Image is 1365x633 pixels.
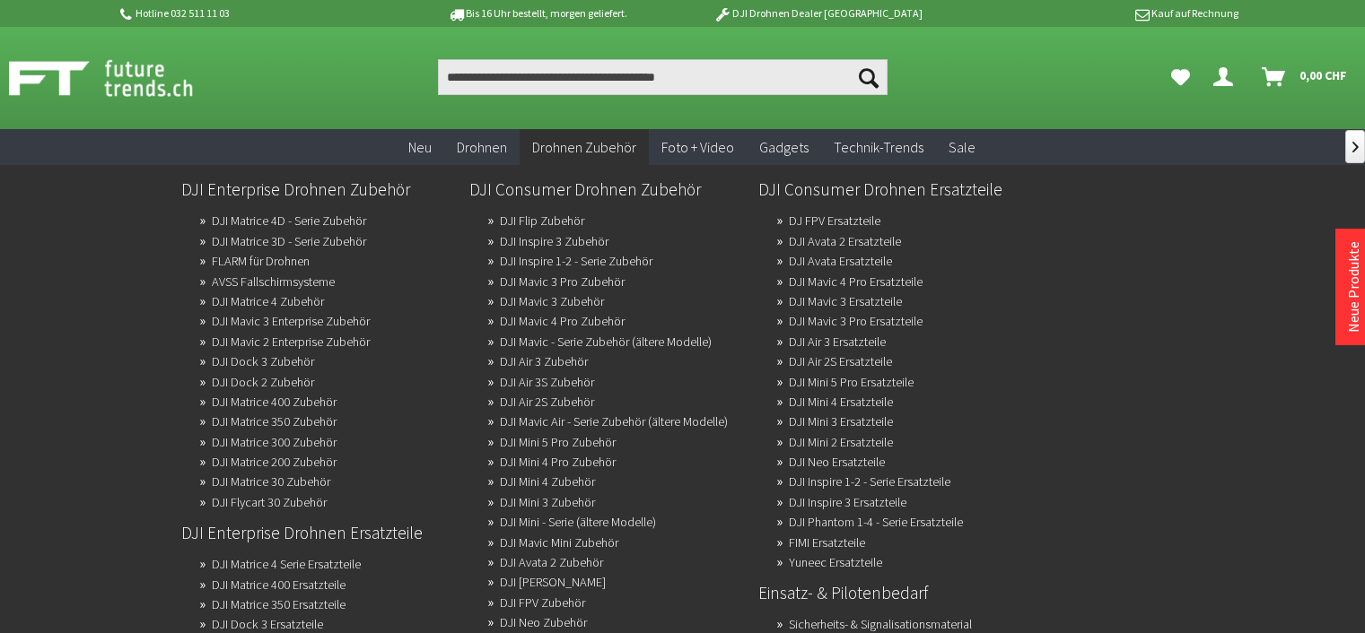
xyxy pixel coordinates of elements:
a: DJI Phantom 1-4 - Serie Ersatzteile [789,509,963,534]
p: DJI Drohnen Dealer [GEOGRAPHIC_DATA] [678,3,958,24]
a: Drohnen [444,129,520,166]
a: Dein Konto [1206,59,1247,95]
a: DJI Matrice 200 Zubehör [212,449,337,474]
a: DJI Mini 5 Pro Zubehör [500,429,616,455]
a: DJI Dock 2 Zubehör [212,369,314,395]
a: DJI Mavic 3 Ersatzteile [789,289,902,314]
p: Bis 16 Uhr bestellt, morgen geliefert. [398,3,678,24]
a: DJI Matrice 300 Zubehör [212,429,337,455]
span: Neu [408,138,432,156]
a: DJI Avata 2 Ersatzteile [789,229,901,254]
a: AVSS Fallschirmsysteme [212,269,335,294]
a: Warenkorb [1255,59,1356,95]
a: DJI Mini 2 Ersatzteile [789,429,893,455]
a: DJI Flip Zubehör [500,208,584,233]
a: DJI Inspire 1-2 - Serie Ersatzteile [789,469,950,494]
a: DJI Consumer Drohnen Ersatzteile [758,174,1032,204]
a: DJI Mini 4 Zubehör [500,469,595,494]
span: Sale [949,138,976,156]
a: DJI Mini 5 Pro Ersatzteile [789,369,914,395]
a: DJI Matrice 4 Zubehör [212,289,324,314]
a: DJI Mavic 2 Enterprise Zubehör [212,329,370,354]
a: DJI Air 3 Ersatzteile [789,329,886,354]
a: DJI Mavic 4 Pro Zubehör [500,308,625,334]
a: DJI Matrice 400 Ersatzteile [212,572,346,597]
a: DJI Air 2S Zubehör [500,389,594,414]
a: DJI Neo Ersatzteile [789,449,885,474]
a: DJI Matrice 400 Zubehör [212,389,337,414]
a: DJI Air 3 Zubehör [500,349,588,374]
a: DJI Avata Zubehör [500,569,606,594]
a: DJI Mavic - Serie Zubehör (ältere Modelle) [500,329,712,354]
a: DJI Matrice 350 Ersatzteile [212,592,346,617]
a: DJI Avata 2 Zubehör [500,550,603,575]
a: DJI Mavic 3 Zubehör [500,289,604,314]
a: DJI Avata Ersatzteile [789,248,892,273]
span: 0,00 CHF [1299,61,1347,90]
a: FLARM für Drohnen [212,248,310,273]
a: DJI Dock 3 Zubehör [212,349,314,374]
a: DJI Inspire 1-2 - Serie Zubehör [500,248,652,273]
a: DJI Consumer Drohnen Zubehör [469,174,743,204]
span: Technik-Trends [834,138,923,156]
a: Meine Favoriten [1162,59,1199,95]
a: Yuneec Ersatzteile [789,550,882,575]
a: DJI Matrice 4D - Serie Zubehör [212,208,366,233]
a: Drohnen Zubehör [520,129,649,166]
a: Foto + Video [649,129,747,166]
span:  [1352,142,1359,152]
p: Hotline 032 511 11 03 [118,3,398,24]
a: DJI Matrice 4 Serie Ersatzteile [212,551,361,577]
a: DJI Matrice 30 Zubehör [212,469,330,494]
a: FIMI Ersatzteile [789,530,865,555]
a: DJI Air 2S Ersatzteile [789,349,892,374]
a: DJI Enterprise Drohnen Ersatzteile [181,517,455,548]
a: DJI FPV Zubehör [500,590,585,615]
button: Suchen [850,59,888,95]
a: DJI Mavic 4 Pro Ersatzteile [789,269,923,294]
a: DJI Enterprise Drohnen Zubehör [181,174,455,204]
a: DJI Air 3S Zubehör [500,369,594,395]
a: Technik-Trends [821,129,936,166]
a: DJI Mavic Air - Serie Zubehör (ältere Modelle) [500,409,728,434]
input: Produkt, Marke, Kategorie, EAN, Artikelnummer… [438,59,887,95]
a: Einsatz- & Pilotenbedarf [758,577,1032,608]
p: Kauf auf Rechnung [958,3,1238,24]
a: Gadgets [747,129,821,166]
a: DJI Mavic 3 Enterprise Zubehör [212,308,370,334]
a: DJI Mini 4 Pro Zubehör [500,449,616,474]
a: DJI Matrice 350 Zubehör [212,409,337,434]
span: Drohnen [457,138,507,156]
a: DJI Matrice 3D - Serie Zubehör [212,229,366,254]
span: Gadgets [759,138,809,156]
a: DJI Inspire 3 Ersatzteile [789,490,906,515]
span: Foto + Video [661,138,734,156]
a: DJI Mini 3 Zubehör [500,490,595,515]
a: DJI Mavic 3 Pro Ersatzteile [789,308,923,334]
a: Neu [396,129,444,166]
a: DJI Mavic 3 Pro Zubehör [500,269,625,294]
a: DJI Inspire 3 Zubehör [500,229,608,254]
a: Sale [936,129,988,166]
span: Drohnen Zubehör [532,138,636,156]
img: Shop Futuretrends - zur Startseite wechseln [9,56,232,100]
a: DJI Mavic Mini Zubehör [500,530,618,555]
a: DJI Mini 3 Ersatzteile [789,409,893,434]
a: DJI Flycart 30 Zubehör [212,490,327,515]
a: DJ FPV Ersatzteile [789,208,880,233]
a: DJI Mini 4 Ersatzteile [789,389,893,414]
a: DJI Mini - Serie (ältere Modelle) [500,509,656,534]
a: Neue Produkte [1344,241,1362,333]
